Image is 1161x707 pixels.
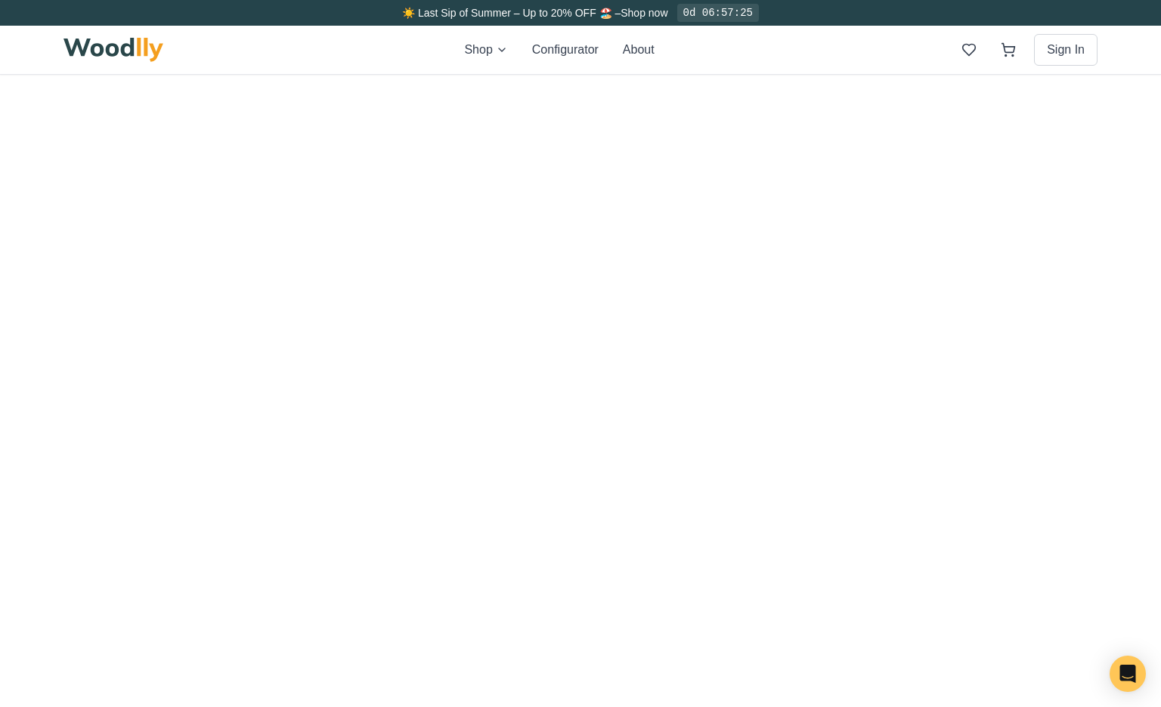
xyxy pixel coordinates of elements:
[1110,656,1146,692] div: Open Intercom Messenger
[623,41,655,59] button: About
[621,7,667,19] a: Shop now
[532,41,599,59] button: Configurator
[402,7,621,19] span: ☀️ Last Sip of Summer – Up to 20% OFF 🏖️ –
[464,41,507,59] button: Shop
[677,4,759,22] div: 0d 06:57:25
[63,38,163,62] img: Woodlly
[1034,34,1098,66] button: Sign In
